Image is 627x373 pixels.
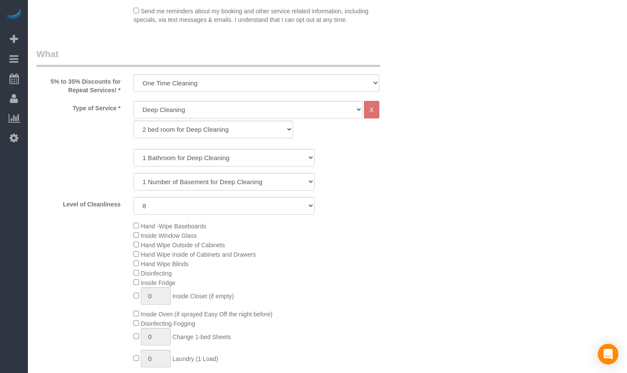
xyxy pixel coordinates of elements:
span: Hand Wipe Inside of Cabinets and Drawers [141,251,256,258]
span: Inside Fridge [141,279,176,286]
span: Change 1-bed Sheets [173,334,231,340]
label: 5% to 35% Discounts for Repeat Services! * [30,74,127,94]
label: Level of Cleanliness [30,197,127,209]
span: Inside Window Glass [141,232,197,239]
img: Automaid Logo [5,9,22,21]
label: Type of Service * [30,101,127,112]
span: Disinfecting [141,270,172,277]
span: Hand -Wipe Baseboards [141,223,206,230]
span: Send me reminders about my booking and other service related information, including specials, via... [133,8,369,23]
span: Laundry (1 Load) [173,355,218,362]
span: Hand Wipe Outside of Cabinets [141,242,225,249]
span: Hand Wipe Blinds [141,261,188,267]
span: Inside Oven (if sprayed Easy Off the night before) [141,311,273,318]
span: Disinfecting Fogging [141,320,195,327]
legend: What [36,48,380,67]
div: Open Intercom Messenger [598,344,618,364]
span: Inside Closet (if empty) [173,293,234,300]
